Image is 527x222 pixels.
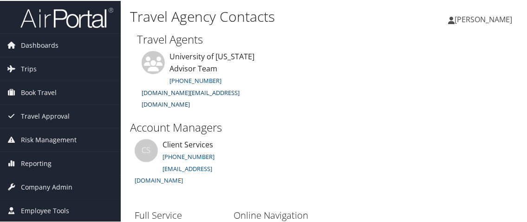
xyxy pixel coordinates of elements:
[21,57,37,80] span: Trips
[169,51,254,73] span: University of [US_STATE] Advisor Team
[135,138,158,161] div: CS
[137,31,514,46] h2: Travel Agents
[448,5,521,32] a: [PERSON_NAME]
[455,13,512,24] span: [PERSON_NAME]
[142,88,240,108] a: [DOMAIN_NAME][EMAIL_ADDRESS][DOMAIN_NAME]
[169,76,221,84] a: [PHONE_NUMBER]
[20,6,113,28] img: airportal-logo.png
[21,127,77,151] span: Risk Management
[21,33,59,56] span: Dashboards
[21,151,52,174] span: Reporting
[135,164,212,184] a: [EMAIL_ADDRESS][DOMAIN_NAME]
[21,175,72,198] span: Company Admin
[130,6,391,25] h1: Travel Agency Contacts
[21,104,70,127] span: Travel Approval
[163,152,215,160] a: [PHONE_NUMBER]
[21,198,69,222] span: Employee Tools
[21,80,57,103] span: Book Travel
[163,139,213,149] span: Client Services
